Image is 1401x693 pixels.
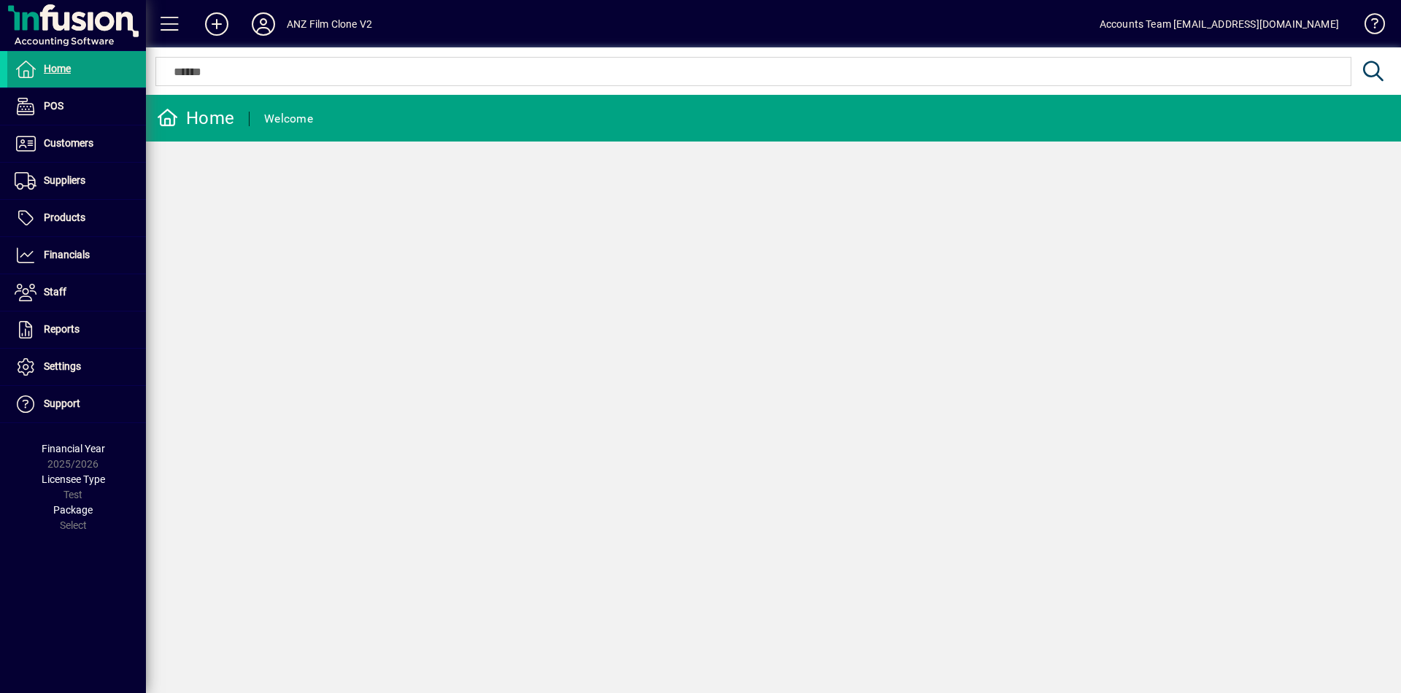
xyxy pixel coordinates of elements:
[7,274,146,311] a: Staff
[44,174,85,186] span: Suppliers
[44,398,80,409] span: Support
[7,386,146,422] a: Support
[44,249,90,260] span: Financials
[44,323,80,335] span: Reports
[7,200,146,236] a: Products
[44,286,66,298] span: Staff
[240,11,287,37] button: Profile
[1100,12,1339,36] div: Accounts Team [EMAIL_ADDRESS][DOMAIN_NAME]
[264,107,313,131] div: Welcome
[44,360,81,372] span: Settings
[44,137,93,149] span: Customers
[7,237,146,274] a: Financials
[42,473,105,485] span: Licensee Type
[42,443,105,454] span: Financial Year
[7,125,146,162] a: Customers
[157,107,234,130] div: Home
[7,311,146,348] a: Reports
[7,163,146,199] a: Suppliers
[44,63,71,74] span: Home
[1354,3,1383,50] a: Knowledge Base
[7,88,146,125] a: POS
[287,12,372,36] div: ANZ Film Clone V2
[7,349,146,385] a: Settings
[193,11,240,37] button: Add
[53,504,93,516] span: Package
[44,212,85,223] span: Products
[44,100,63,112] span: POS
